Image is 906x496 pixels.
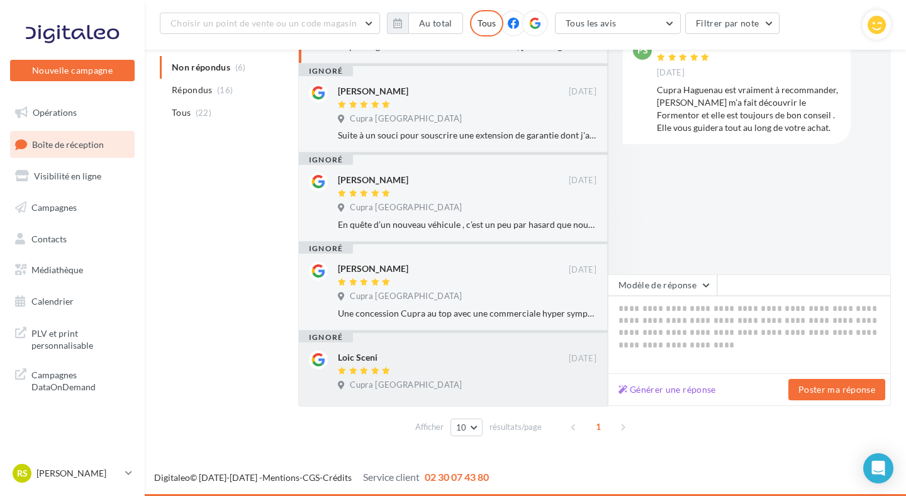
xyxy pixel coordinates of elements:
[415,421,444,433] span: Afficher
[31,366,130,393] span: Campagnes DataOnDemand
[363,471,420,483] span: Service client
[299,155,353,165] div: ignoré
[303,472,320,483] a: CGS
[160,13,380,34] button: Choisir un point de vente ou un code magasin
[456,422,467,432] span: 10
[338,85,408,98] div: [PERSON_NAME]
[171,18,357,28] span: Choisir un point de vente ou un code magasin
[8,163,137,189] a: Visibilité en ligne
[613,382,721,397] button: Générer une réponse
[608,274,717,296] button: Modèle de réponse
[299,332,353,342] div: ignoré
[8,257,137,283] a: Médiathèque
[863,453,893,483] div: Open Intercom Messenger
[588,417,608,437] span: 1
[196,108,211,118] span: (22)
[217,85,233,95] span: (16)
[788,379,885,400] button: Poster ma réponse
[338,351,377,364] div: Loic Sceni
[8,226,137,252] a: Contacts
[470,10,503,37] div: Tous
[569,86,596,98] span: [DATE]
[489,421,542,433] span: résultats/page
[32,138,104,149] span: Boîte de réception
[33,107,77,118] span: Opérations
[350,202,462,213] span: Cupra [GEOGRAPHIC_DATA]
[34,171,101,181] span: Visibilité en ligne
[262,472,299,483] a: Mentions
[338,218,596,231] div: En quête d’un nouveau véhicule , c’est un peu par hasard que nous nous sommes retrouvés chez CUPR...
[566,18,617,28] span: Tous les avis
[569,264,596,276] span: [DATE]
[555,13,681,34] button: Tous les avis
[31,325,130,352] span: PLV et print personnalisable
[154,472,489,483] span: © [DATE]-[DATE] - - -
[8,194,137,221] a: Campagnes
[685,13,780,34] button: Filtrer par note
[450,419,483,436] button: 10
[10,60,135,81] button: Nouvelle campagne
[17,467,28,480] span: RS
[154,472,190,483] a: Digitaleo
[387,13,463,34] button: Au total
[657,67,685,79] span: [DATE]
[36,467,120,480] p: [PERSON_NAME]
[8,99,137,126] a: Opérations
[31,296,74,307] span: Calendrier
[657,84,841,134] div: Cupra Haguenau est vraiment à recommander, [PERSON_NAME] m’a fait découvrir le Formentor et elle ...
[323,472,352,483] a: Crédits
[338,129,596,142] div: Suite à un souci pour souscrire une extension de garantie dont j'avais l'accord de cupra France j...
[299,244,353,254] div: ignoré
[10,461,135,485] a: RS [PERSON_NAME]
[657,41,727,50] div: [PERSON_NAME]
[569,175,596,186] span: [DATE]
[350,380,462,391] span: Cupra [GEOGRAPHIC_DATA]
[8,361,137,398] a: Campagnes DataOnDemand
[338,262,408,275] div: [PERSON_NAME]
[350,113,462,125] span: Cupra [GEOGRAPHIC_DATA]
[31,202,77,213] span: Campagnes
[425,471,489,483] span: 02 30 07 43 80
[31,264,83,275] span: Médiathèque
[299,66,353,76] div: ignoré
[172,106,191,119] span: Tous
[172,84,213,96] span: Répondus
[637,44,648,57] span: PS
[8,288,137,315] a: Calendrier
[350,291,462,302] span: Cupra [GEOGRAPHIC_DATA]
[338,307,596,320] div: Une concession Cupra au top avec une commerciale hyper sympathique et compétente. Et que dire du ...
[569,353,596,364] span: [DATE]
[31,233,67,244] span: Contacts
[8,320,137,357] a: PLV et print personnalisable
[8,131,137,158] a: Boîte de réception
[338,174,408,186] div: [PERSON_NAME]
[408,13,463,34] button: Au total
